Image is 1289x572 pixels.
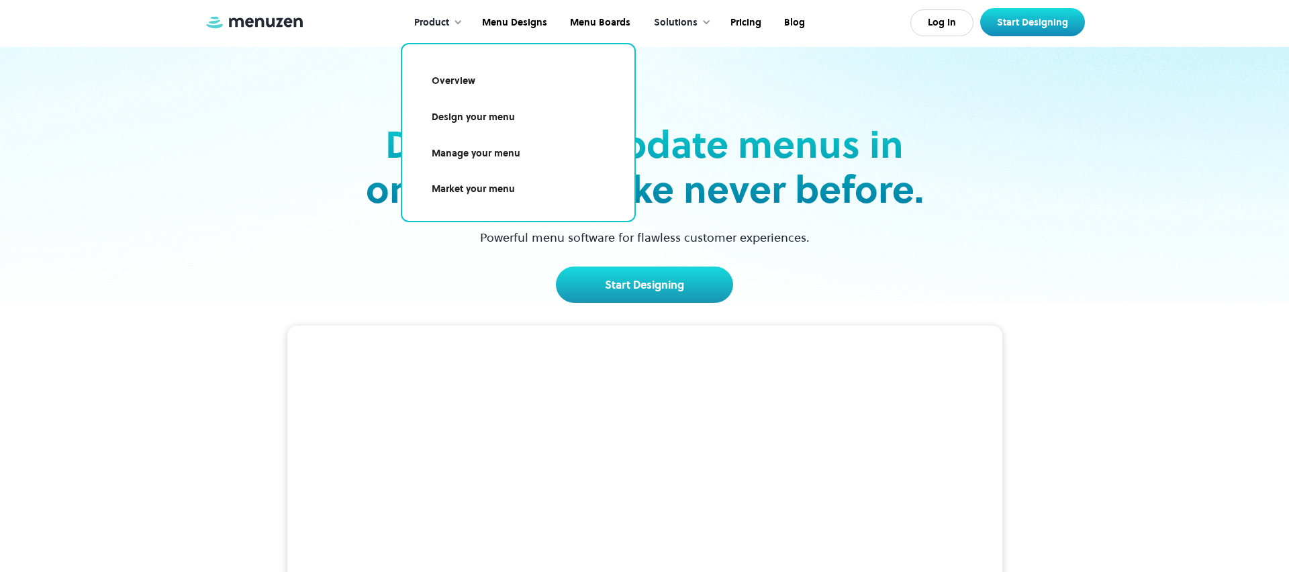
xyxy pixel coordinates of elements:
a: Menu Designs [469,2,557,44]
div: Solutions [654,15,698,30]
nav: Product [401,43,636,222]
a: Pricing [718,2,771,44]
a: Start Designing [556,267,733,303]
a: Manage your menu [418,138,618,169]
a: Design your menu [418,102,618,133]
div: Solutions [640,2,718,44]
a: Market your menu [418,174,618,205]
a: Start Designing [980,8,1085,36]
div: Product [401,2,469,44]
div: Product [414,15,449,30]
h2: Design and update menus in one platform like never before. [361,122,928,212]
a: Menu Boards [557,2,640,44]
a: Log In [910,9,973,36]
a: Overview [418,66,618,97]
a: Blog [771,2,815,44]
p: Powerful menu software for flawless customer experiences. [463,228,826,246]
